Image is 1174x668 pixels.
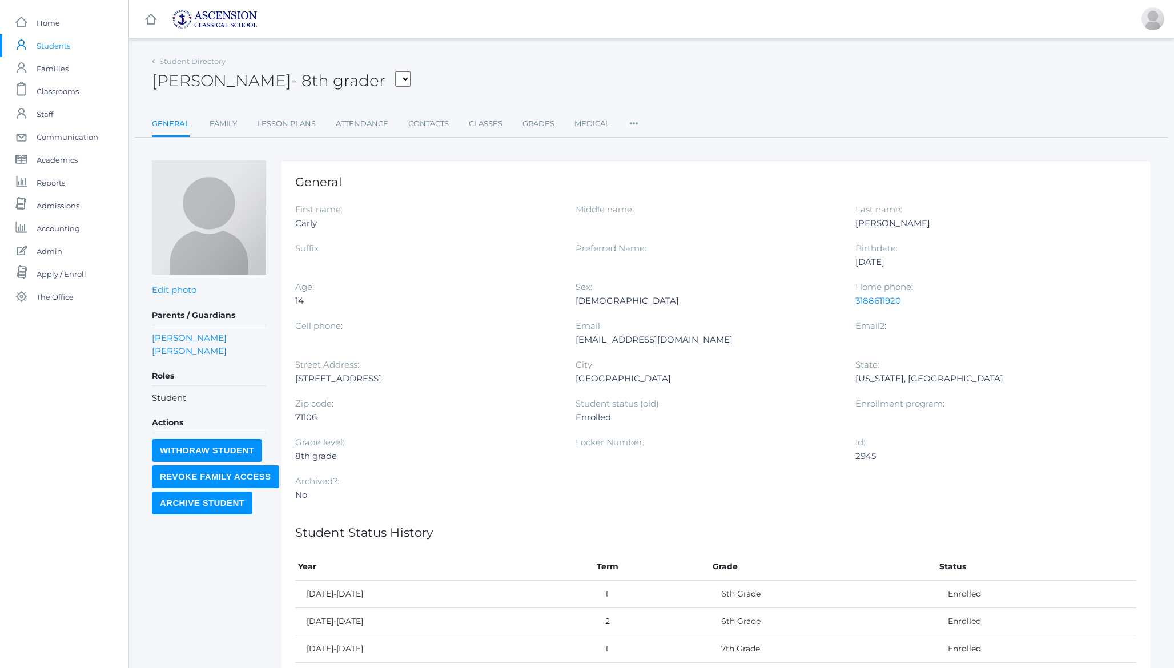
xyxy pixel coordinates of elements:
div: Jason Roberts [1141,7,1164,30]
a: Grades [522,112,554,135]
div: Enrolled [576,411,839,424]
label: Last name: [855,204,902,215]
label: Grade level: [295,437,344,448]
td: [DATE]-[DATE] [295,581,594,608]
input: Archive Student [152,492,252,514]
th: Grade [710,553,936,581]
div: [DEMOGRAPHIC_DATA] [576,294,839,308]
div: Carly [295,216,558,230]
label: City: [576,359,594,370]
label: Enrollment program: [855,398,944,409]
a: 3188611920 [855,295,901,306]
label: Age: [295,281,314,292]
label: Cell phone: [295,320,343,331]
div: [DATE] [855,255,1119,269]
a: Family [210,112,237,135]
h1: Student Status History [295,526,1136,539]
a: Classes [469,112,502,135]
span: Reports [37,171,65,194]
span: Families [37,57,69,80]
td: Enrolled [936,608,1136,635]
div: [STREET_ADDRESS] [295,372,558,385]
label: Home phone: [855,281,913,292]
td: Enrolled [936,635,1136,663]
div: 8th grade [295,449,558,463]
span: - 8th grader [291,71,385,90]
td: [DATE]-[DATE] [295,635,594,663]
img: Carly Adams [152,160,266,275]
h5: Actions [152,413,266,433]
div: 2945 [855,449,1119,463]
span: Admin [37,240,62,263]
label: Student status (old): [576,398,661,409]
div: [PERSON_NAME] [855,216,1119,230]
div: [US_STATE], [GEOGRAPHIC_DATA] [855,372,1119,385]
td: 1 [594,635,710,663]
div: [GEOGRAPHIC_DATA] [576,372,839,385]
label: Middle name: [576,204,634,215]
label: Street Address: [295,359,359,370]
span: Admissions [37,194,79,217]
td: 6th Grade [710,608,936,635]
th: Term [594,553,710,581]
span: Staff [37,103,53,126]
td: 7th Grade [710,635,936,663]
a: Lesson Plans [257,112,316,135]
label: Email2: [855,320,886,331]
a: [PERSON_NAME] [152,344,227,357]
label: Birthdate: [855,243,898,253]
a: Student Directory [159,57,226,66]
a: General [152,112,190,137]
td: 2 [594,608,710,635]
td: Enrolled [936,581,1136,608]
a: [PERSON_NAME] [152,331,227,344]
div: 14 [295,294,558,308]
a: Edit photo [152,284,196,295]
a: Attendance [336,112,388,135]
span: Students [37,34,70,57]
label: Suffix: [295,243,320,253]
label: State: [855,359,879,370]
label: Preferred Name: [576,243,646,253]
span: Apply / Enroll [37,263,86,285]
div: 71106 [295,411,558,424]
h1: General [295,175,1136,188]
label: Archived?: [295,476,339,486]
input: Withdraw Student [152,439,262,462]
th: Status [936,553,1136,581]
h5: Roles [152,367,266,386]
span: Accounting [37,217,80,240]
div: [EMAIL_ADDRESS][DOMAIN_NAME] [576,333,839,347]
div: No [295,488,558,502]
a: Contacts [408,112,449,135]
label: Sex: [576,281,592,292]
label: Id: [855,437,865,448]
span: Communication [37,126,98,148]
li: Student [152,392,266,405]
td: [DATE]-[DATE] [295,608,594,635]
td: 1 [594,581,710,608]
h5: Parents / Guardians [152,306,266,325]
img: ascension-logo-blue-113fc29133de2fb5813e50b71547a291c5fdb7962bf76d49838a2a14a36269ea.jpg [172,9,258,29]
label: First name: [295,204,343,215]
label: Locker Number: [576,437,644,448]
td: 6th Grade [710,581,936,608]
span: The Office [37,285,74,308]
h2: [PERSON_NAME] [152,72,411,90]
input: Revoke Family Access [152,465,279,488]
label: Zip code: [295,398,333,409]
a: Medical [574,112,610,135]
span: Academics [37,148,78,171]
span: Classrooms [37,80,79,103]
label: Email: [576,320,602,331]
th: Year [295,553,594,581]
span: Home [37,11,60,34]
